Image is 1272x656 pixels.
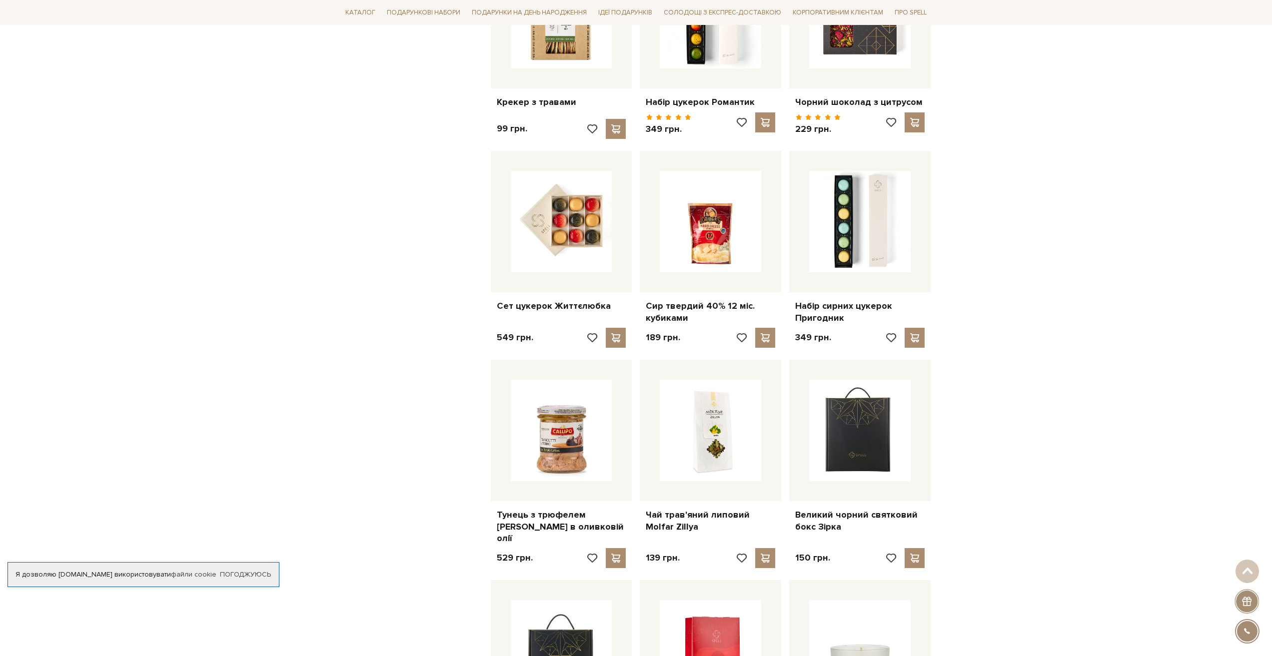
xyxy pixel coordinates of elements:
[594,5,656,20] a: Ідеї подарунків
[660,4,785,21] a: Солодощі з експрес-доставкою
[383,5,464,20] a: Подарункові набори
[795,300,925,324] a: Набір сирних цукерок Пригодник
[220,570,271,579] a: Погоджуюсь
[8,570,279,579] div: Я дозволяю [DOMAIN_NAME] використовувати
[795,123,841,135] p: 229 грн.
[660,171,761,272] img: Сир твердий 40% 12 міс. кубиками
[497,96,626,108] a: Крекер з травами
[497,332,533,343] p: 549 грн.
[497,123,527,134] p: 99 грн.
[497,552,533,564] p: 529 грн.
[171,570,216,579] a: файли cookie
[646,300,775,324] a: Сир твердий 40% 12 міс. кубиками
[646,332,680,343] p: 189 грн.
[795,509,925,533] a: Великий чорний святковий бокс Зірка
[795,96,925,108] a: Чорний шоколад з цитрусом
[891,5,931,20] a: Про Spell
[646,123,691,135] p: 349 грн.
[511,380,612,481] img: Тунець з трюфелем Urbani в оливковій олії
[341,5,379,20] a: Каталог
[646,509,775,533] a: Чай трав'яний липовий Molfar Zillya
[497,509,626,544] a: Тунець з трюфелем [PERSON_NAME] в оливковій олії
[789,5,887,20] a: Корпоративним клієнтам
[809,380,911,481] img: Великий чорний святковий бокс Зірка
[795,332,831,343] p: 349 грн.
[468,5,591,20] a: Подарунки на День народження
[795,552,830,564] p: 150 грн.
[497,300,626,312] a: Сет цукерок Життєлюбка
[646,96,775,108] a: Набір цукерок Романтик
[646,552,680,564] p: 139 грн.
[660,380,761,481] img: Чай трав'яний липовий Molfar Zillya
